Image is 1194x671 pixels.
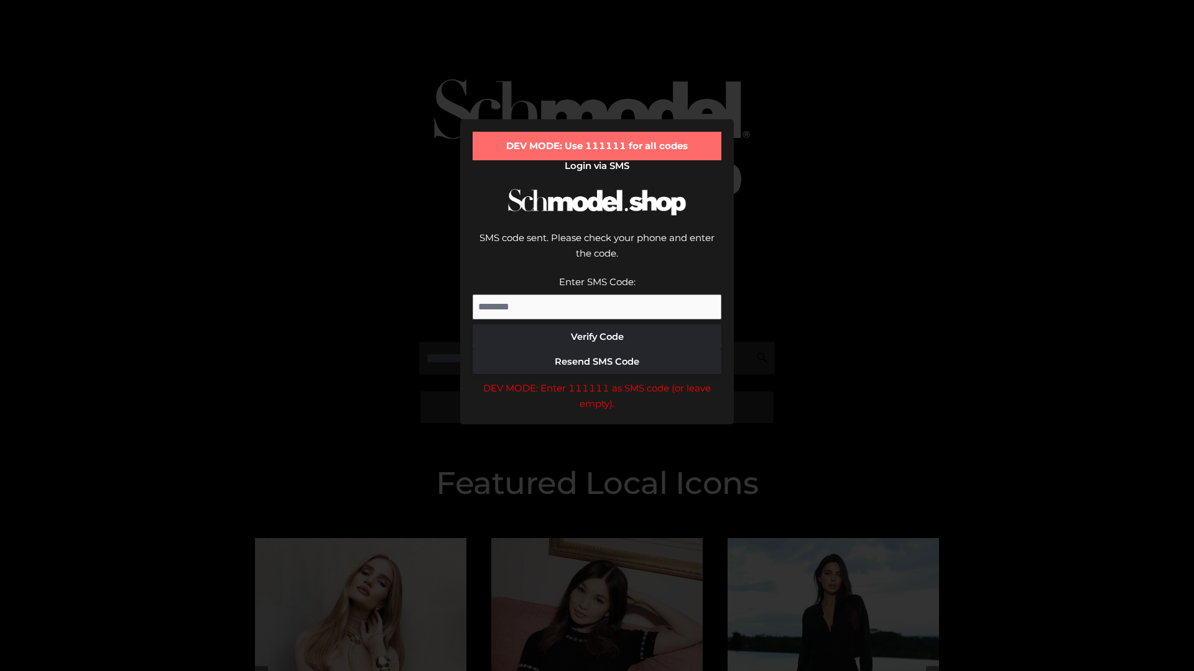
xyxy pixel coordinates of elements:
[559,276,636,288] label: Enter SMS Code:
[473,324,721,349] button: Verify Code
[473,160,721,171] h2: Login via SMS
[473,230,721,274] div: SMS code sent. Please check your phone and enter the code.
[473,349,721,374] button: Resend SMS Code
[504,178,690,227] img: Schmodel Logo
[473,132,721,160] div: DEV MODE: Use 111111 for all codes
[473,380,721,412] div: DEV MODE: Enter 111111 as SMS code (or leave empty).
